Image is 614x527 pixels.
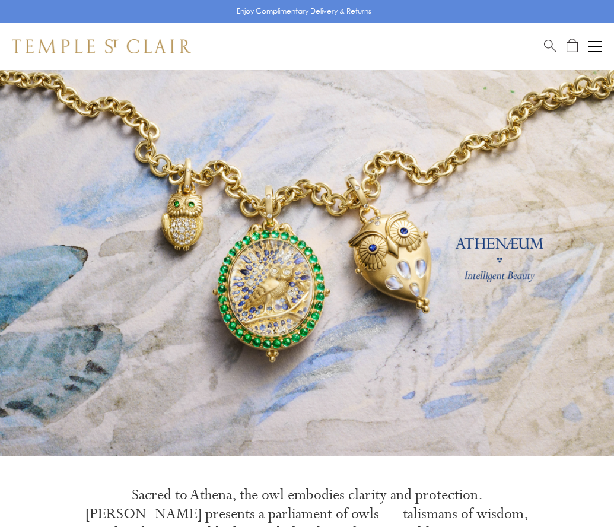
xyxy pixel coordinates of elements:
button: Open navigation [588,39,602,53]
img: Temple St. Clair [12,39,191,53]
a: Search [544,39,556,53]
a: Open Shopping Bag [567,39,578,53]
p: Enjoy Complimentary Delivery & Returns [237,5,371,17]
